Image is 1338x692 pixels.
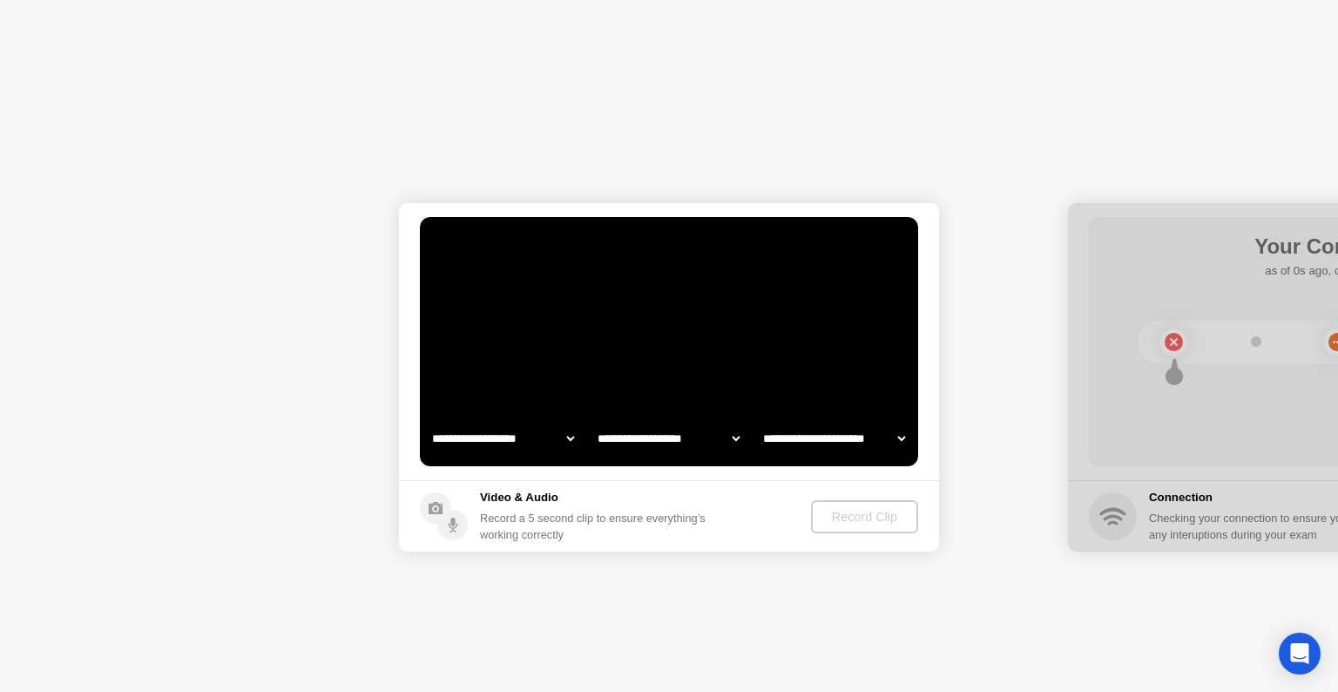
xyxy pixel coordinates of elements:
h5: Video & Audio [480,489,713,506]
button: Record Clip [811,500,918,533]
select: Available speakers [594,421,743,456]
select: Available microphones [760,421,909,456]
div: Open Intercom Messenger [1279,633,1321,675]
select: Available cameras [429,421,578,456]
div: Record a 5 second clip to ensure everything’s working correctly [480,510,713,543]
div: Record Clip [818,510,911,524]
